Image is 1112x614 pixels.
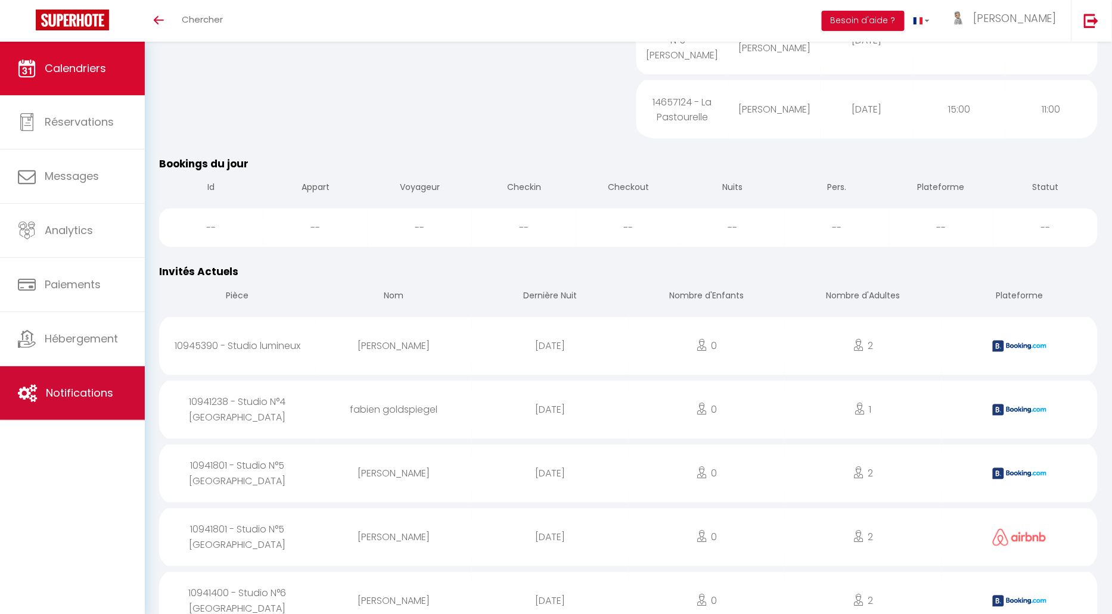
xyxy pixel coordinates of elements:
th: Nombre d'Adultes [785,280,942,314]
div: 10941801 - Studio N°5 [GEOGRAPHIC_DATA] [159,447,316,500]
th: Nuits [681,172,785,205]
div: -- [681,208,785,247]
th: Voyageur [368,172,472,205]
span: Réservations [45,114,114,129]
div: 10945390 - Studio lumineux [159,327,316,366]
div: 0 [629,327,785,366]
span: Notifications [46,385,113,400]
span: [PERSON_NAME] [973,11,1057,26]
div: 2 [785,518,942,557]
div: 0 [629,518,785,557]
div: 2 [785,454,942,493]
div: -- [785,208,889,247]
th: Pièce [159,280,316,314]
div: [PERSON_NAME] [316,454,473,493]
div: [DATE] [821,90,913,129]
span: Messages [45,169,99,183]
button: Besoin d'aide ? [822,11,905,31]
th: Nom [316,280,473,314]
th: Id [159,172,263,205]
th: Statut [993,172,1098,205]
div: [PERSON_NAME] [316,518,473,557]
div: [DATE] [472,518,629,557]
div: [DATE] [472,454,629,493]
div: -- [159,208,263,247]
span: Bookings du jour [159,157,249,171]
div: 14657124 - La Pastourelle [636,83,729,136]
span: Analytics [45,223,93,238]
div: 15:00 [913,90,1005,129]
img: Super Booking [36,10,109,30]
img: logout [1084,13,1099,28]
div: -- [993,208,1098,247]
span: Invités Actuels [159,265,238,279]
span: Hébergement [45,331,118,346]
th: Pers. [785,172,889,205]
div: -- [889,208,993,247]
div: -- [263,208,368,247]
div: -- [576,208,681,247]
div: 1 [785,391,942,429]
div: [PERSON_NAME] [729,90,821,129]
th: Dernière Nuit [472,280,629,314]
th: Plateforme [889,172,993,205]
div: 2 [785,327,942,366]
th: Plateforme [942,280,1098,314]
div: 10941238 - Studio N°4 [GEOGRAPHIC_DATA] [159,383,316,437]
div: -- [368,208,472,247]
th: Nombre d'Enfants [629,280,785,314]
span: Paiements [45,277,101,292]
div: fabien goldspiegel [316,391,473,429]
th: Checkin [472,172,576,205]
img: airbnb2.png [993,529,1046,546]
div: 11:00 [1005,90,1098,129]
div: [DATE] [472,391,629,429]
div: -- [472,208,576,247]
div: [PERSON_NAME] [316,327,473,366]
div: 0 [629,454,785,493]
div: [DATE] [472,327,629,366]
img: booking2.png [993,341,1046,352]
img: booking2.png [993,596,1046,607]
img: booking2.png [993,404,1046,416]
span: Calendriers [45,61,106,76]
th: Checkout [576,172,681,205]
img: ... [948,11,965,26]
span: Chercher [182,13,223,26]
div: 10941801 - Studio N°5 [GEOGRAPHIC_DATA] [159,510,316,564]
img: booking2.png [993,468,1046,479]
th: Appart [263,172,368,205]
div: 0 [629,391,785,429]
